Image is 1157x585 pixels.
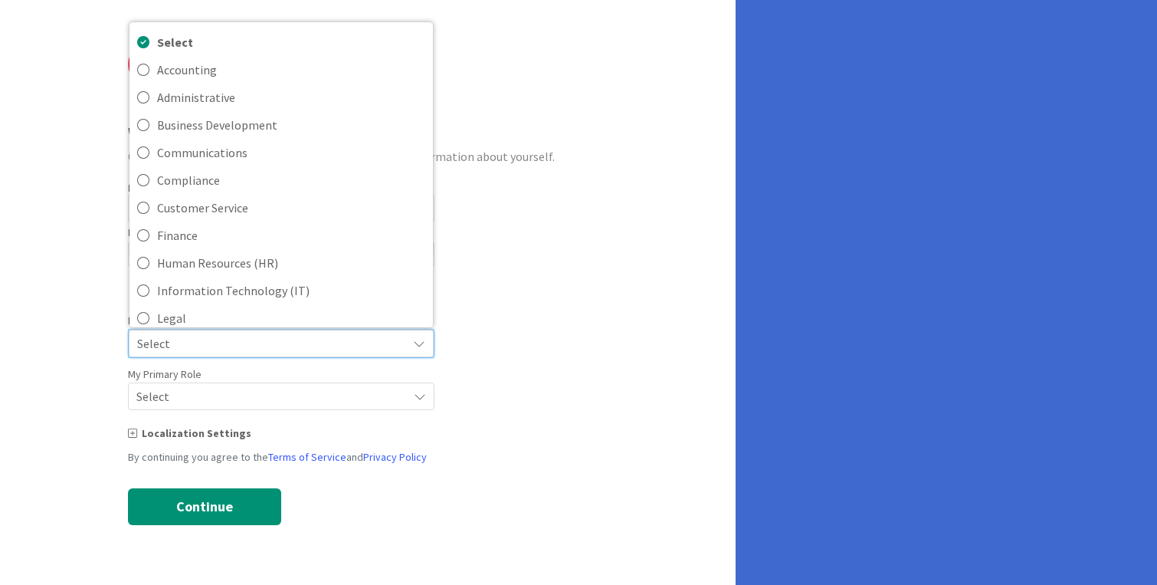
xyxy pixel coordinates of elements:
span: Human Resources (HR) [157,251,425,274]
span: Select [157,31,425,54]
span: Select [136,386,400,407]
label: My Primary Role [128,366,202,383]
img: Kanban Zone [128,46,272,83]
a: Business Development [129,111,433,139]
a: Accounting [129,56,433,84]
div: Create your account profile by providing a little more information about yourself. [128,147,608,166]
a: Privacy Policy [363,450,427,464]
div: Localization Settings [128,426,608,442]
span: Select [137,333,399,354]
span: Compliance [157,169,425,192]
div: Welcome! [128,120,608,147]
a: Terms of Service [268,450,346,464]
span: Information Technology (IT) [157,279,425,302]
span: Communications [157,141,425,164]
a: Information Technology (IT) [129,277,433,304]
a: Legal [129,304,433,332]
a: Human Resources (HR) [129,249,433,277]
label: Backup Password [128,225,209,241]
span: Business Development [157,113,425,136]
a: Select [129,28,433,56]
a: Compliance [129,166,433,194]
div: By continuing you agree to the and [128,449,608,465]
label: My Area of Focus [128,313,207,329]
button: Continue [128,488,281,525]
span: Customer Service [157,196,425,219]
a: Customer Service [129,194,433,222]
span: Administrative [157,86,425,109]
a: Communications [129,139,433,166]
span: Finance [157,224,425,247]
a: Administrative [129,84,433,111]
span: Accounting [157,58,425,81]
a: Finance [129,222,433,249]
label: First Name [128,181,177,195]
span: Legal [157,307,425,330]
